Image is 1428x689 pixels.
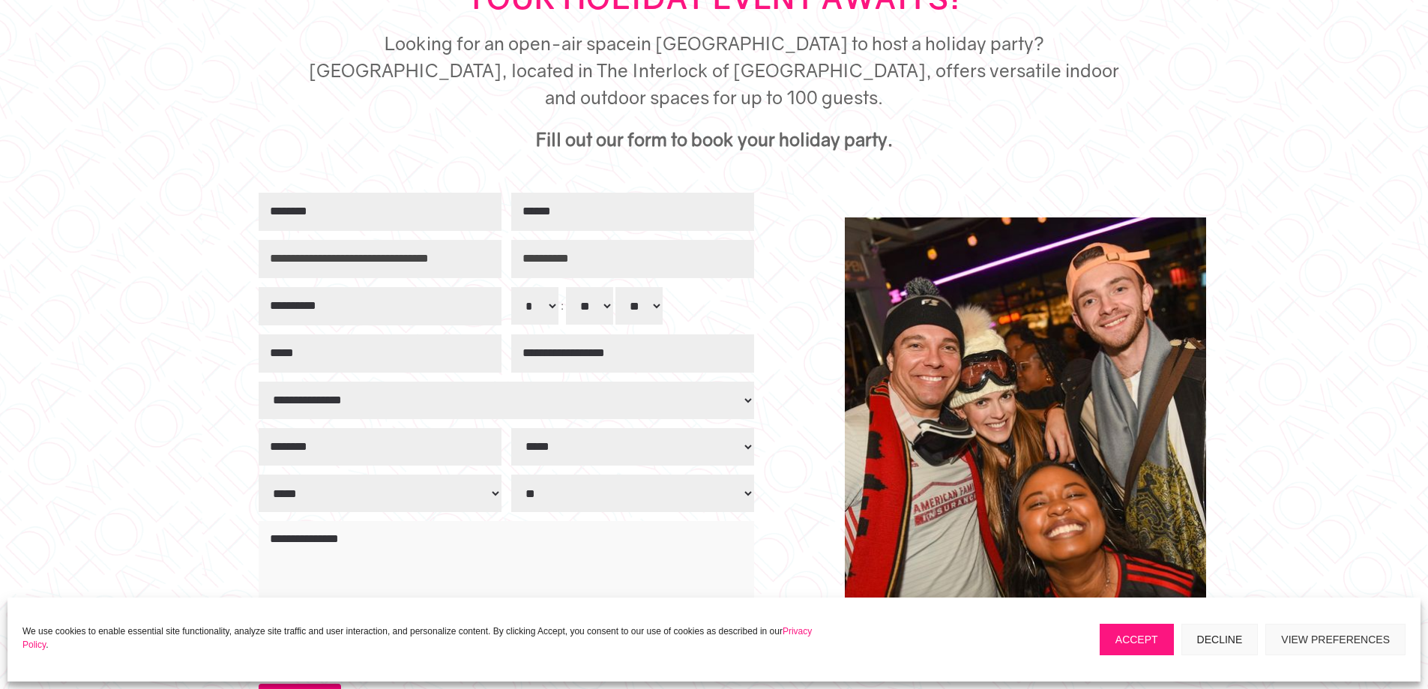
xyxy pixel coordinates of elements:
[561,299,564,312] span: :
[1181,624,1259,655] button: Decline
[536,128,893,150] strong: Fill out our form to book your holiday party.
[1100,624,1174,655] button: Accept
[385,32,636,54] span: Looking for an open-air space
[1265,624,1406,655] button: View preferences
[615,287,663,325] select: Time of Day
[566,287,613,325] select: Time of Day ... minute
[22,626,812,650] a: Privacy Policy
[22,625,833,652] p: We use cookies to enable essential site functionality, analyze site traffic and user interaction,...
[511,287,558,325] select: Time of Day ... hour
[302,30,1127,118] h5: in [GEOGRAPHIC_DATA] to host a holiday party? [GEOGRAPHIC_DATA], located in The Interlock of [GEO...
[845,217,1206,670] img: Holiday-Ski-Event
